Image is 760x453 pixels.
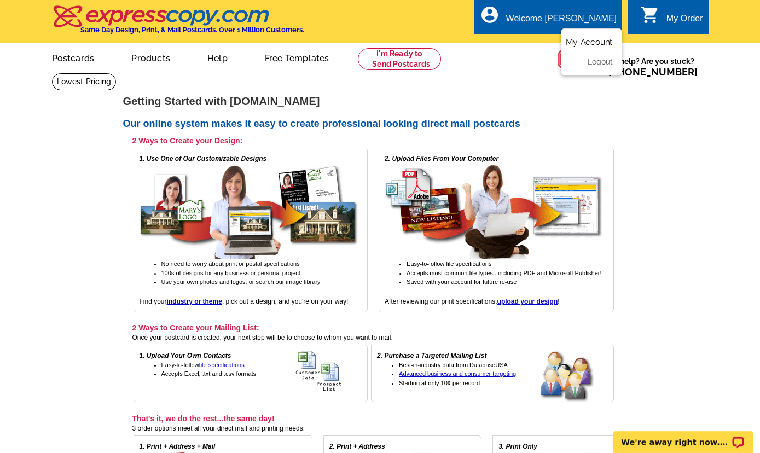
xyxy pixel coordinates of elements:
[140,298,349,305] span: Find your , pick out a design, and you're on your way!
[385,164,604,259] img: upload your own design for free
[132,414,630,423] h3: That's it, we do the rest...the same day!
[407,278,517,285] span: Saved with your account for future re-use
[329,443,385,450] em: 2. Print + Address
[385,155,498,162] em: 2. Upload Files From Your Computer
[590,66,698,78] span: Call
[399,380,480,386] span: Starting at only 10¢ per record
[140,443,216,450] em: 1. Print + Address + Mail
[114,44,188,70] a: Products
[566,37,613,47] a: My Account
[123,118,637,130] h2: Our online system makes it easy to create professional looking direct mail postcards
[666,14,703,29] div: My Order
[498,443,537,450] em: 3. Print Only
[161,362,245,368] span: Easy-to-follow
[190,44,245,70] a: Help
[539,351,608,403] img: buy a targeted mailing list
[132,334,393,341] span: Once your postcard is created, your next step will be to choose to whom you want to mail.
[407,270,601,276] span: Accepts most common file types...including PDF and Microsoft Publisher!
[140,164,358,259] img: free online postcard designs
[161,370,257,377] span: Accepts Excel, .txt and .csv formats
[132,425,305,432] span: 3 order options meet all your direct mail and printing needs:
[399,370,516,377] a: Advanced business and consumer targeting
[247,44,347,70] a: Free Templates
[140,155,267,162] em: 1. Use One of Our Customizable Designs
[558,43,590,75] img: help
[123,96,637,107] h1: Getting Started with [DOMAIN_NAME]
[480,5,500,25] i: account_circle
[161,278,321,285] span: Use your own photos and logos, or search our image library
[385,298,559,305] span: After reviewing our print specifications, !
[161,260,300,267] span: No need to worry about print or postal specifications
[161,270,300,276] span: 100s of designs for any business or personal project
[52,13,304,34] a: Same Day Design, Print, & Mail Postcards. Over 1 Million Customers.
[407,260,491,267] span: Easy-to-follow file specifications
[399,362,508,368] span: Best-in-industry data from DatabaseUSA
[377,352,486,359] em: 2. Purchase a Targeted Mailing List
[640,5,660,25] i: shopping_cart
[132,323,614,333] h3: 2 Ways to Create your Mailing List:
[132,136,614,146] h3: 2 Ways to Create your Design:
[606,419,760,453] iframe: LiveChat chat widget
[590,56,703,78] span: Need help? Are you stuck?
[199,362,245,368] a: file specifications
[506,14,617,29] div: Welcome [PERSON_NAME]
[80,26,304,34] h4: Same Day Design, Print, & Mail Postcards. Over 1 Million Customers.
[140,352,231,359] em: 1. Upload Your Own Contacts
[167,298,222,305] a: industry or theme
[295,351,362,392] img: upload your own address list for free
[640,12,703,26] a: shopping_cart My Order
[34,44,112,70] a: Postcards
[608,66,698,78] a: [PHONE_NUMBER]
[497,298,558,305] a: upload your design
[588,57,613,66] a: Logout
